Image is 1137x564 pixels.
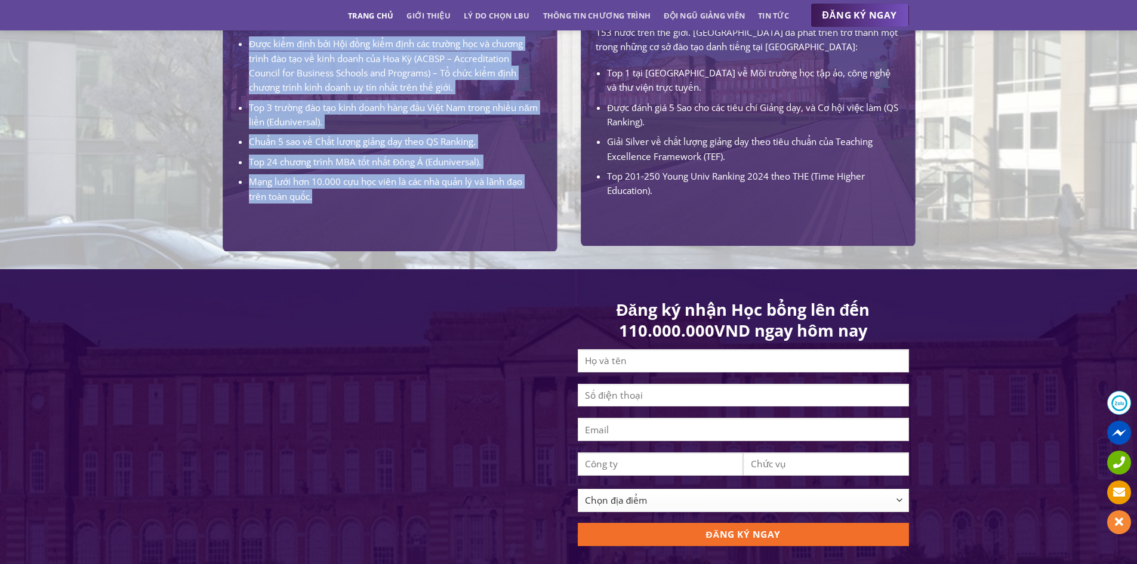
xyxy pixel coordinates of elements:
li: Giải Silver về chất lượng giảng dạy theo tiêu chuẩn của Teaching Excellence Framework (TEF). [607,134,899,164]
li: Top 1 tại [GEOGRAPHIC_DATA] về Môi trường học tập ảo, công nghệ và thư viện trực tuyến. [607,66,899,95]
input: Số điện thoại [578,384,909,407]
a: Tin tức [758,5,789,26]
li: Top 24 chương trình MBA tốt nhất Đông Á (Eduniversal). [249,155,541,169]
li: Được kiểm định bởi Hội đồng kiểm định các trường học và chương trình đào tạo về kinh doanh của Ho... [249,36,541,94]
li: Được đánh giá 5 Sao cho các tiêu chí Giảng dạy, và Cơ hội việc làm (QS Ranking). [607,100,899,130]
h1: Đăng ký nhận Học bổng lên đến 110.000.000VND ngay hôm nay [578,299,909,341]
a: Thông tin chương trình [543,5,651,26]
li: Top 201-250 Young Univ Ranking 2024 theo THE (Time Higher Education). [607,169,899,198]
li: Mạng lưới hơn 10.000 cựu học viên là các nhà quản lý và lãnh đạo trên toàn quốc. [249,174,541,204]
span: ĐĂNG KÝ NGAY [822,8,897,23]
input: Email [578,418,909,441]
a: Đội ngũ giảng viên [664,5,745,26]
li: Top 3 trường đào tạo kinh doanh hàng đầu Việt Nam trong nhiều năm liền (Eduniversal). [249,100,541,130]
a: Lý do chọn LBU [464,5,530,26]
li: Chuẩn 5 sao về Chất lượng giảng dạy theo QS Ranking. [249,134,541,149]
a: Giới thiệu [406,5,451,26]
a: ĐĂNG KÝ NGAY [811,4,909,27]
input: Công ty [578,452,744,476]
iframe: Thạc sĩ Quản trị kinh doanh Quốc tế - Leeds Beckett MBA từ ĐH FPT & ĐH Leeds Beckett (UK) [229,351,560,550]
a: Trang chủ [348,5,393,26]
input: Chức vụ [743,452,909,476]
input: Họ và tên [578,349,909,372]
input: ĐĂNG KÝ NGAY [578,523,909,546]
